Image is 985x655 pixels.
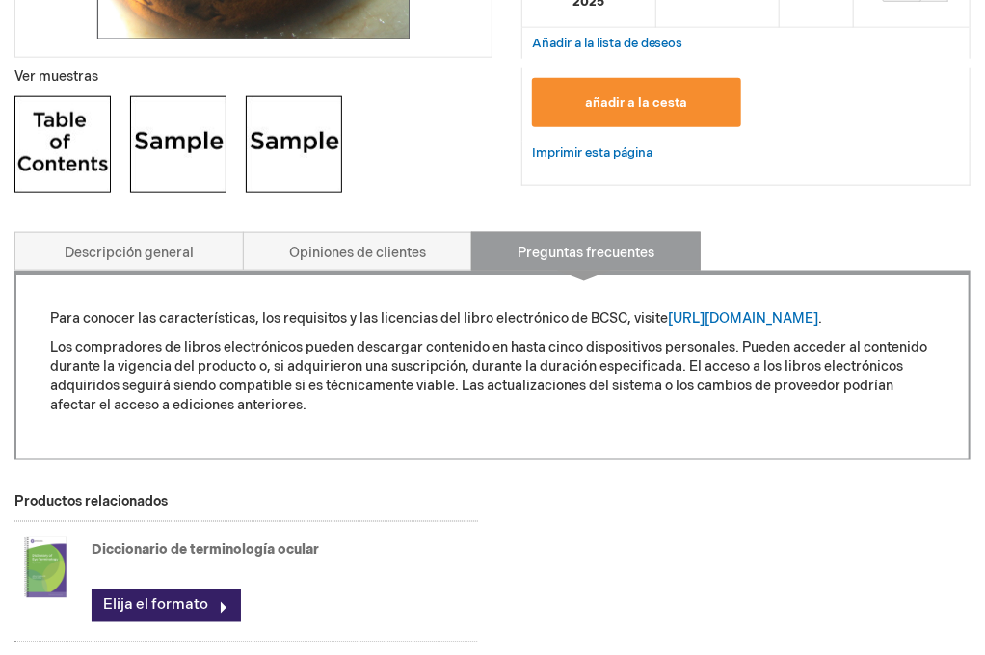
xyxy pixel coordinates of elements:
font: Para conocer las características, los requisitos y las licencias del libro electrónico de BCSC, v... [50,310,668,327]
a: Descripción general [14,232,244,271]
font: Elija el formato [103,596,208,615]
font: Opiniones de clientes [289,245,426,261]
font: Añadir a la lista de deseos [532,36,683,51]
a: Opiniones de clientes [243,232,472,271]
a: Diccionario de terminología ocular [92,542,319,559]
font: Productos relacionados [14,493,168,510]
img: Diccionario de terminología ocular [14,529,76,606]
a: Elija el formato [92,589,241,622]
font: Imprimir esta página [532,145,652,161]
a: Añadir a la lista de deseos [532,35,683,51]
font: añadir a la cesta [586,95,688,111]
a: Imprimir esta página [532,142,652,166]
img: Haga clic para ver [14,96,111,193]
a: Preguntas frecuentes [471,232,701,271]
font: . [818,310,822,327]
font: Ver muestras [14,68,98,85]
font: Descripción general [65,245,194,261]
font: Preguntas frecuentes [518,245,654,261]
button: añadir a la cesta [532,78,742,127]
img: Haga clic para ver [130,96,226,193]
a: [URL][DOMAIN_NAME] [668,310,818,327]
img: Haga clic para ver [246,96,342,193]
font: Los compradores de libros electrónicos pueden descargar contenido en hasta cinco dispositivos per... [50,339,927,413]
